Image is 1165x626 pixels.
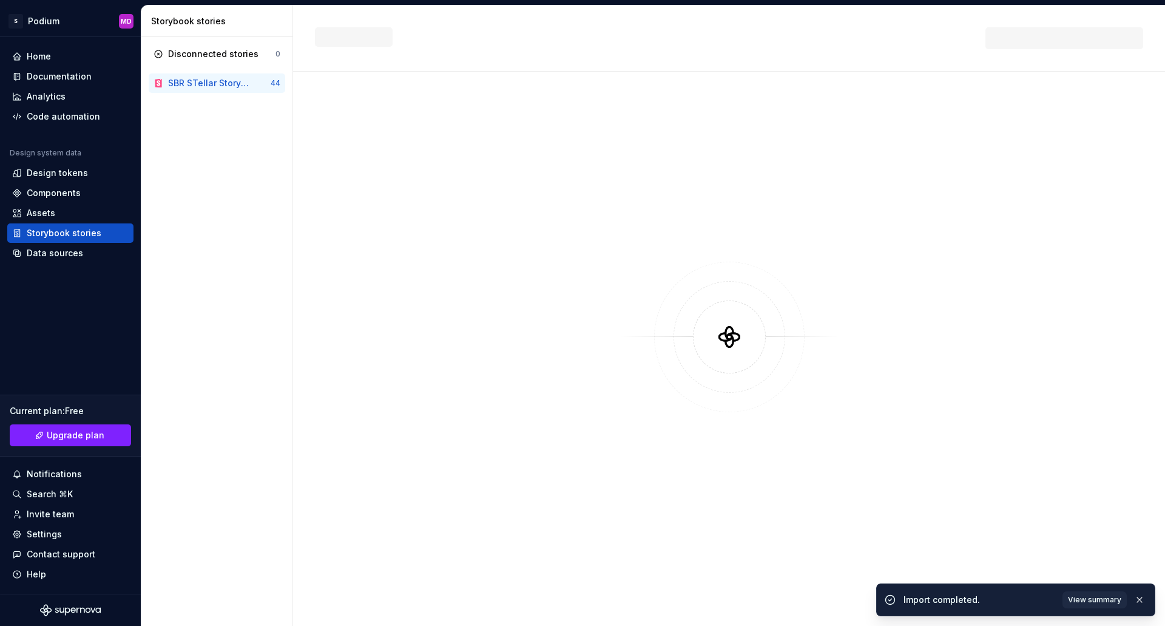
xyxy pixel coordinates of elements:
[27,207,55,219] div: Assets
[27,70,92,83] div: Documentation
[7,163,133,183] a: Design tokens
[27,227,101,239] div: Storybook stories
[7,203,133,223] a: Assets
[149,44,285,64] a: Disconnected stories0
[27,111,100,123] div: Code automation
[10,424,131,446] button: Upgrade plan
[28,15,59,27] div: Podium
[151,15,288,27] div: Storybook stories
[7,47,133,66] a: Home
[2,8,138,34] button: SPodiumMD
[7,67,133,86] a: Documentation
[7,565,133,584] button: Help
[168,48,258,60] div: Disconnected stories
[121,16,132,26] div: MD
[7,464,133,484] button: Notifications
[1068,595,1121,605] span: View summary
[10,148,81,158] div: Design system data
[27,548,95,560] div: Contact support
[27,488,73,500] div: Search ⌘K
[7,223,133,243] a: Storybook stories
[40,604,101,616] svg: Supernova Logo
[7,183,133,203] a: Components
[27,508,74,520] div: Invite team
[7,525,133,544] a: Settings
[7,545,133,564] button: Contact support
[27,187,81,199] div: Components
[27,167,88,179] div: Design tokens
[27,468,82,480] div: Notifications
[27,90,66,103] div: Analytics
[7,505,133,524] a: Invite team
[275,49,280,59] div: 0
[47,429,104,441] span: Upgrade plan
[10,405,131,417] div: Current plan : Free
[149,73,285,93] a: SBR STellar Storybook44
[27,568,46,580] div: Help
[903,594,1055,606] div: Import completed.
[27,528,62,540] div: Settings
[1062,591,1127,608] button: View summary
[27,50,51,63] div: Home
[168,77,250,89] div: SBR STellar Storybook
[7,243,133,263] a: Data sources
[8,14,23,29] div: S
[7,87,133,106] a: Analytics
[27,247,83,259] div: Data sources
[7,107,133,126] a: Code automation
[7,485,133,504] button: Search ⌘K
[271,78,280,88] div: 44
